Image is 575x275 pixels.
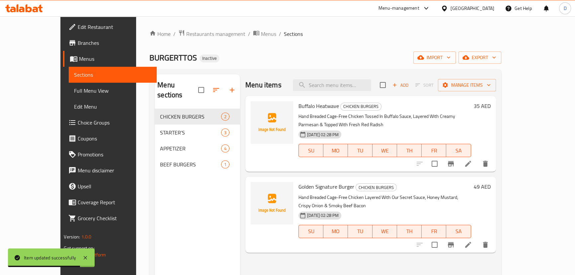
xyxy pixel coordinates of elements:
[63,146,156,162] a: Promotions
[251,182,293,225] img: Golden Signature Burger
[298,225,323,238] button: SU
[446,144,471,157] button: SA
[79,55,151,63] span: Menus
[78,23,151,31] span: Edit Restaurant
[375,227,394,236] span: WE
[200,55,219,61] span: Inactive
[391,81,409,89] span: Add
[477,156,493,172] button: delete
[326,146,345,155] span: MO
[477,237,493,253] button: delete
[348,144,372,157] button: TU
[390,80,411,90] span: Add item
[293,79,371,91] input: search
[160,160,221,168] span: BEEF BURGERS
[173,30,176,38] li: /
[449,146,468,155] span: SA
[155,109,240,125] div: CHICKEN BURGERS2
[248,30,250,38] li: /
[63,131,156,146] a: Coupons
[438,79,496,91] button: Manage items
[78,150,151,158] span: Promotions
[428,157,442,171] span: Select to update
[149,50,197,65] span: BURGERTTOS
[78,135,151,142] span: Coupons
[356,184,396,191] span: CHICKEN BURGERS
[208,82,224,98] span: Sort sections
[422,144,446,157] button: FR
[301,146,321,155] span: SU
[69,67,156,83] a: Sections
[474,101,491,111] h6: 35 AED
[178,30,245,38] a: Restaurants management
[464,160,472,168] a: Edit menu item
[351,146,370,155] span: TU
[63,51,156,67] a: Menus
[63,178,156,194] a: Upsell
[69,83,156,99] a: Full Menu View
[63,115,156,131] a: Choice Groups
[301,227,321,236] span: SU
[78,182,151,190] span: Upsell
[443,156,459,172] button: Branch-specific-item
[221,130,229,136] span: 3
[298,193,471,210] p: Hand Breaded Cage-Free Chicken Layered With Our Secret Sauce, Honey Mustard, Crispy Onion & Smoky...
[78,39,151,47] span: Branches
[155,106,240,175] nav: Menu sections
[443,81,491,89] span: Manage items
[298,112,471,129] p: Hand Breaded Cage-Free Chicken Tossed In Buffalo Sauce, Layered With Creamy Parmesan & Topped Wit...
[221,114,229,120] span: 2
[200,54,219,62] div: Inactive
[372,225,397,238] button: WE
[186,30,245,38] span: Restaurants management
[149,30,171,38] a: Home
[449,227,468,236] span: SA
[390,80,411,90] button: Add
[155,125,240,140] div: STARTER’S3
[155,156,240,172] div: BEEF BURGERS1
[221,145,229,152] span: 4
[78,166,151,174] span: Menu disclaimer
[326,227,345,236] span: MO
[400,146,419,155] span: TH
[149,30,501,38] nav: breadcrumb
[428,238,442,252] span: Select to update
[221,113,229,121] div: items
[221,160,229,168] div: items
[356,183,397,191] div: CHICKEN BURGERS
[74,87,151,95] span: Full Menu View
[63,19,156,35] a: Edit Restaurant
[64,244,94,252] span: Get support on:
[378,4,419,12] div: Menu-management
[221,161,229,168] span: 1
[194,83,208,97] span: Select all sections
[375,146,394,155] span: WE
[24,254,76,261] div: Item updated successfully
[221,129,229,137] div: items
[304,212,341,219] span: [DATE] 02:28 PM
[348,225,372,238] button: TU
[340,103,381,111] div: CHICKEN BURGERS
[458,51,501,64] button: export
[224,82,240,98] button: Add section
[221,144,229,152] div: items
[279,30,281,38] li: /
[298,144,323,157] button: SU
[323,225,348,238] button: MO
[63,35,156,51] a: Branches
[160,129,221,137] div: STARTER’S
[474,182,491,191] h6: 49 AED
[376,78,390,92] span: Select section
[251,101,293,144] img: Buffalo Heatwave
[424,146,444,155] span: FR
[284,30,303,38] span: Sections
[397,225,422,238] button: TH
[443,237,459,253] button: Branch-specific-item
[351,227,370,236] span: TU
[63,194,156,210] a: Coverage Report
[160,144,221,152] span: APPETIZER
[160,113,221,121] div: CHICKEN BURGERS
[261,30,276,38] span: Menus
